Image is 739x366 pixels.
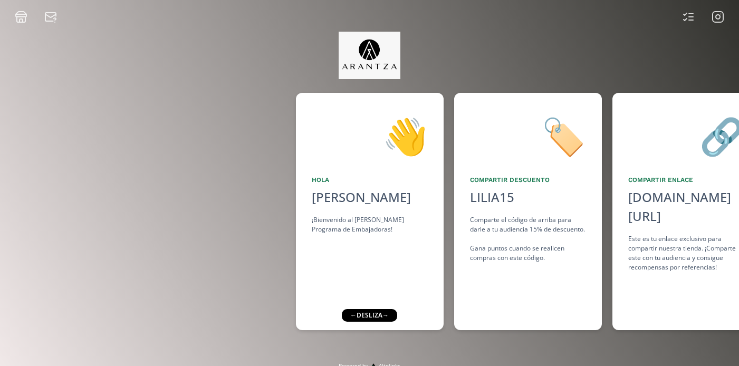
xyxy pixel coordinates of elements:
[312,175,428,185] div: Hola
[470,188,514,207] div: LILIA15
[312,188,428,207] div: [PERSON_NAME]
[342,309,397,322] div: ← desliza →
[312,215,428,234] div: ¡Bienvenido al [PERSON_NAME] Programa de Embajadoras!
[470,109,586,162] div: 🏷️
[470,215,586,263] div: Comparte el código de arriba para darle a tu audiencia 15% de descuento. Gana puntos cuando se re...
[339,32,400,79] img: jpq5Bx5xx2a5
[470,175,586,185] div: Compartir Descuento
[312,109,428,162] div: 👋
